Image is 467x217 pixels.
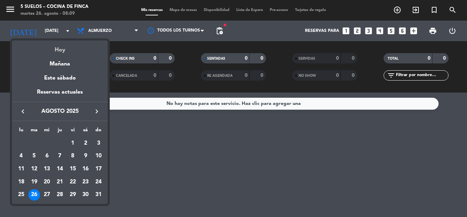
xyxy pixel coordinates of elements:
td: 8 de agosto de 2025 [66,150,79,163]
div: 9 [80,150,91,162]
div: 17 [93,163,104,175]
div: Mañana [12,55,108,69]
div: Reservas actuales [12,88,108,102]
th: miércoles [40,126,53,137]
div: 29 [67,189,79,201]
div: 31 [93,189,104,201]
div: 21 [54,176,66,188]
div: 15 [67,163,79,175]
th: lunes [15,126,28,137]
div: 28 [54,189,66,201]
td: 29 de agosto de 2025 [66,189,79,202]
div: 16 [80,163,91,175]
div: 22 [67,176,79,188]
i: keyboard_arrow_right [93,107,101,116]
td: 27 de agosto de 2025 [40,189,53,202]
i: keyboard_arrow_left [19,107,27,116]
th: domingo [92,126,105,137]
div: Hoy [12,40,108,55]
td: 26 de agosto de 2025 [28,189,41,202]
div: 2 [80,137,91,149]
td: 2 de agosto de 2025 [79,137,92,150]
td: 23 de agosto de 2025 [79,176,92,189]
td: 7 de agosto de 2025 [53,150,66,163]
td: 30 de agosto de 2025 [79,189,92,202]
td: AGO. [15,137,66,150]
div: 11 [15,163,27,175]
td: 17 de agosto de 2025 [92,162,105,176]
div: 7 [54,150,66,162]
td: 25 de agosto de 2025 [15,189,28,202]
td: 10 de agosto de 2025 [92,150,105,163]
div: 8 [67,150,79,162]
div: 1 [67,137,79,149]
button: keyboard_arrow_right [91,107,103,116]
td: 20 de agosto de 2025 [40,176,53,189]
div: 26 [28,189,40,201]
th: jueves [53,126,66,137]
td: 9 de agosto de 2025 [79,150,92,163]
td: 24 de agosto de 2025 [92,176,105,189]
td: 19 de agosto de 2025 [28,176,41,189]
td: 16 de agosto de 2025 [79,162,92,176]
div: 5 [28,150,40,162]
td: 22 de agosto de 2025 [66,176,79,189]
td: 13 de agosto de 2025 [40,162,53,176]
div: 23 [80,176,91,188]
div: 10 [93,150,104,162]
td: 18 de agosto de 2025 [15,176,28,189]
div: 13 [41,163,53,175]
div: 4 [15,150,27,162]
div: 24 [93,176,104,188]
div: 3 [93,137,104,149]
td: 3 de agosto de 2025 [92,137,105,150]
div: 20 [41,176,53,188]
span: agosto 2025 [29,107,91,116]
td: 6 de agosto de 2025 [40,150,53,163]
div: 6 [41,150,53,162]
td: 4 de agosto de 2025 [15,150,28,163]
th: viernes [66,126,79,137]
div: 25 [15,189,27,201]
div: 30 [80,189,91,201]
div: Este sábado [12,69,108,88]
th: sábado [79,126,92,137]
td: 1 de agosto de 2025 [66,137,79,150]
div: 27 [41,189,53,201]
th: martes [28,126,41,137]
button: keyboard_arrow_left [17,107,29,116]
td: 31 de agosto de 2025 [92,189,105,202]
div: 19 [28,176,40,188]
td: 15 de agosto de 2025 [66,162,79,176]
td: 14 de agosto de 2025 [53,162,66,176]
td: 12 de agosto de 2025 [28,162,41,176]
div: 18 [15,176,27,188]
div: 12 [28,163,40,175]
td: 5 de agosto de 2025 [28,150,41,163]
td: 28 de agosto de 2025 [53,189,66,202]
div: 14 [54,163,66,175]
td: 21 de agosto de 2025 [53,176,66,189]
td: 11 de agosto de 2025 [15,162,28,176]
